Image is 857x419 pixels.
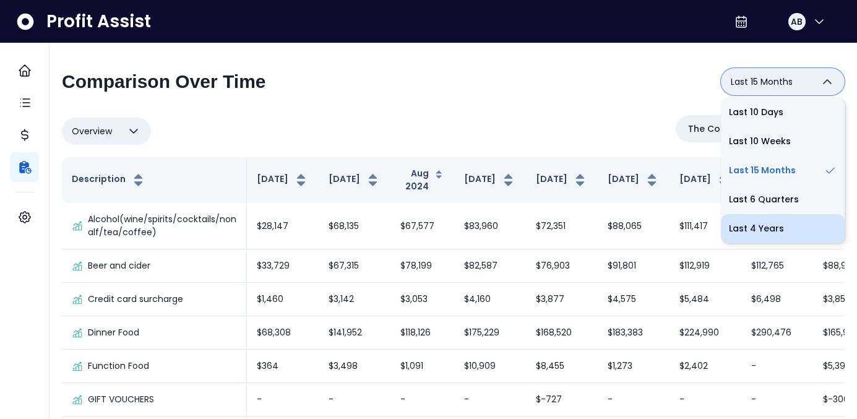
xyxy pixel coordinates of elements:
td: $68,308 [247,316,319,350]
td: $10,909 [454,350,526,383]
td: $183,383 [598,316,670,350]
td: $72,351 [526,203,598,249]
span: Last 15 Months [731,74,793,89]
button: [DATE] [536,173,588,188]
p: Credit card surcharge [88,293,183,306]
td: $111,417 [670,203,741,249]
td: $67,315 [319,249,390,283]
td: $141,952 [319,316,390,350]
td: $224,990 [670,316,741,350]
li: Last 6 Quarters [721,185,845,214]
td: $290,476 [741,316,813,350]
p: Function Food [88,360,149,373]
td: $6,498 [741,283,813,316]
td: $3,877 [526,283,598,316]
td: $82,587 [454,249,526,283]
span: Overview [72,124,112,139]
p: GIFT VOUCHERS [88,393,154,406]
li: Last 10 Days [721,98,845,127]
p: Dinner Food [88,326,139,339]
td: $168,520 [526,316,598,350]
td: $1,460 [247,283,319,316]
td: $3,498 [319,350,390,383]
td: $3,142 [319,283,390,316]
td: - [741,383,813,417]
h2: Comparison Over Time [62,71,266,93]
td: $28,147 [247,203,319,249]
td: $112,919 [670,249,741,283]
li: Last 4 Years [721,214,845,243]
td: $3,053 [390,283,454,316]
button: [DATE] [679,173,731,188]
button: [DATE] [608,173,660,188]
td: $175,229 [454,316,526,350]
p: Beer and cider [88,259,150,272]
button: [DATE] [329,173,381,188]
td: - [741,350,813,383]
td: $78,199 [390,249,454,283]
td: $112,765 [741,249,813,283]
td: - [319,383,390,417]
td: $118,126 [390,316,454,350]
td: - [390,383,454,417]
td: $91,801 [598,249,670,283]
td: - [598,383,670,417]
td: - [454,383,526,417]
td: - [247,383,319,417]
button: [DATE] [464,173,516,188]
td: $4,575 [598,283,670,316]
td: $67,577 [390,203,454,249]
p: Alcohol(wine/spirits/cocktails/non alf/tea/coffee) [88,213,236,239]
span: Profit Assist [46,11,151,33]
td: $8,455 [526,350,598,383]
td: $68,135 [319,203,390,249]
td: $33,729 [247,249,319,283]
span: AB [791,15,803,28]
td: - [670,383,741,417]
button: Aug 2024 [400,167,444,193]
td: $76,903 [526,249,598,283]
p: The Common Bistro [688,123,775,136]
li: Last 15 Months [721,156,845,185]
td: $2,402 [670,350,741,383]
td: $4,160 [454,283,526,316]
button: [DATE] [257,173,309,188]
td: $-727 [526,383,598,417]
td: $1,273 [598,350,670,383]
td: $88,065 [598,203,670,249]
li: Last 10 Weeks [721,127,845,156]
td: $1,091 [390,350,454,383]
td: $364 [247,350,319,383]
button: Description [72,173,146,188]
td: $83,960 [454,203,526,249]
td: $5,484 [670,283,741,316]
